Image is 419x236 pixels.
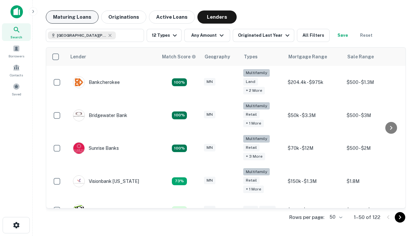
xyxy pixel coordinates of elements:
td: $500 - $1.3M [343,66,402,99]
td: $150k - $1.3M [284,165,343,198]
div: Mortgage Range [288,53,327,61]
td: $50k - $3.3M [284,99,343,132]
th: Capitalize uses an advanced AI algorithm to match your search with the best lender. The match sco... [158,48,201,66]
div: Retail [243,111,260,118]
div: Retail [259,206,276,213]
span: Contacts [10,72,23,78]
a: Contacts [2,61,31,79]
div: Geography [205,53,230,61]
div: 50 [327,212,343,222]
div: MN [204,78,215,86]
div: Capitalize uses an advanced AI algorithm to match your search with the best lender. The match sco... [162,53,196,60]
div: + 1 more [243,120,264,127]
div: [GEOGRAPHIC_DATA] [73,204,137,216]
div: + 3 more [243,153,265,160]
button: Originated Last Year [233,29,294,42]
button: Lenders [197,10,237,24]
td: $1.8M [343,165,402,198]
div: MN [204,177,215,184]
div: Land [243,206,258,213]
div: Matching Properties: 32, hasApolloMatch: undefined [172,145,187,152]
td: $500 - $2M [343,132,402,165]
div: + 2 more [243,87,265,94]
div: Types [244,53,258,61]
td: $70k - $12M [284,132,343,165]
button: Go to next page [395,212,405,223]
a: Search [2,23,31,41]
img: picture [73,176,84,187]
td: $500 - $3M [343,99,402,132]
h6: Match Score [162,53,195,60]
iframe: Chat Widget [386,163,419,194]
p: Rows per page: [289,213,324,221]
div: Sunrise Banks [73,142,119,154]
div: Lender [70,53,86,61]
th: Types [240,48,284,66]
div: MN [204,111,215,118]
button: Originations [101,10,146,24]
th: Lender [66,48,158,66]
div: + 1 more [243,186,264,193]
div: Matching Properties: 13, hasApolloMatch: undefined [172,177,187,185]
div: Bankcherokee [73,76,120,88]
p: 1–50 of 122 [354,213,380,221]
td: $204.4k - $975k [284,66,343,99]
div: Multifamily [243,168,270,176]
div: Retail [243,177,260,184]
th: Geography [201,48,240,66]
div: Sale Range [347,53,374,61]
div: MN [204,144,215,151]
th: Mortgage Range [284,48,343,66]
a: Borrowers [2,42,31,60]
div: MN [204,206,215,213]
div: Matching Properties: 10, hasApolloMatch: undefined [172,206,187,214]
span: [GEOGRAPHIC_DATA][PERSON_NAME], [GEOGRAPHIC_DATA], [GEOGRAPHIC_DATA] [57,32,106,38]
img: capitalize-icon.png [10,5,23,18]
button: Any Amount [184,29,230,42]
div: Multifamily [243,135,270,143]
div: Matching Properties: 22, hasApolloMatch: undefined [172,111,187,119]
img: picture [73,77,84,88]
button: All Filters [297,29,330,42]
div: Land [243,78,258,86]
a: Saved [2,80,31,98]
div: Multifamily [243,102,270,110]
span: Saved [12,91,21,97]
button: Maturing Loans [46,10,99,24]
img: picture [73,110,84,121]
div: Bridgewater Bank [73,109,127,121]
div: Visionbank [US_STATE] [73,175,139,187]
div: Retail [243,144,260,151]
button: 12 Types [147,29,182,42]
button: Save your search to get updates of matches that match your search criteria. [332,29,353,42]
div: Multifamily [243,69,270,77]
button: Active Loans [149,10,195,24]
th: Sale Range [343,48,402,66]
div: Originated Last Year [238,31,291,39]
div: Matching Properties: 19, hasApolloMatch: undefined [172,78,187,86]
span: Borrowers [9,53,24,59]
td: $3.1M - $16.1M [284,198,343,223]
span: Search [10,34,22,40]
button: Reset [356,29,377,42]
td: $394.7k - $3.6M [343,198,402,223]
img: picture [73,205,84,216]
img: picture [73,143,84,154]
